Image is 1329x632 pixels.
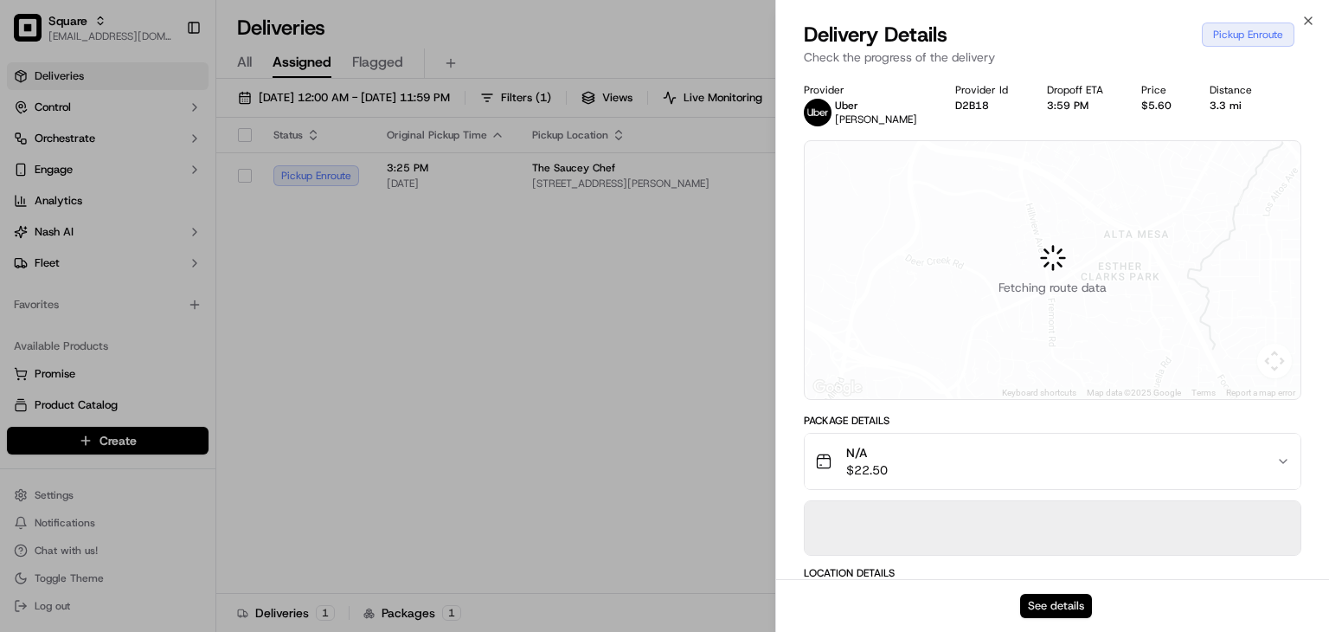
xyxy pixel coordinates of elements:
[10,244,139,275] a: 📗Knowledge Base
[172,293,209,306] span: Pylon
[804,99,831,126] img: uber-new-logo.jpeg
[835,99,917,113] p: Uber
[1020,594,1092,618] button: See details
[59,183,219,197] div: We're available if you need us!
[804,83,928,97] div: Provider
[1141,99,1182,113] div: $5.60
[45,112,311,130] input: Got a question? Start typing here...
[17,253,31,267] div: 📗
[17,165,48,197] img: 1736555255976-a54dd68f-1ca7-489b-9aae-adbdc363a1c4
[804,414,1301,428] div: Package Details
[804,48,1301,66] p: Check the progress of the delivery
[1141,83,1182,97] div: Price
[1047,83,1114,97] div: Dropoff ETA
[846,444,888,461] span: N/A
[1210,83,1262,97] div: Distance
[804,21,947,48] span: Delivery Details
[294,171,315,191] button: Start new chat
[122,293,209,306] a: Powered byPylon
[17,17,52,52] img: Nash
[955,99,989,113] button: D2B18
[59,165,284,183] div: Start new chat
[846,461,888,479] span: $22.50
[139,244,285,275] a: 💻API Documentation
[164,251,278,268] span: API Documentation
[805,434,1300,489] button: N/A$22.50
[804,566,1301,580] div: Location Details
[1047,99,1114,113] div: 3:59 PM
[17,69,315,97] p: Welcome 👋
[955,83,1018,97] div: Provider Id
[1210,99,1262,113] div: 3.3 mi
[835,113,917,126] span: [PERSON_NAME]
[998,279,1107,296] span: Fetching route data
[35,251,132,268] span: Knowledge Base
[146,253,160,267] div: 💻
